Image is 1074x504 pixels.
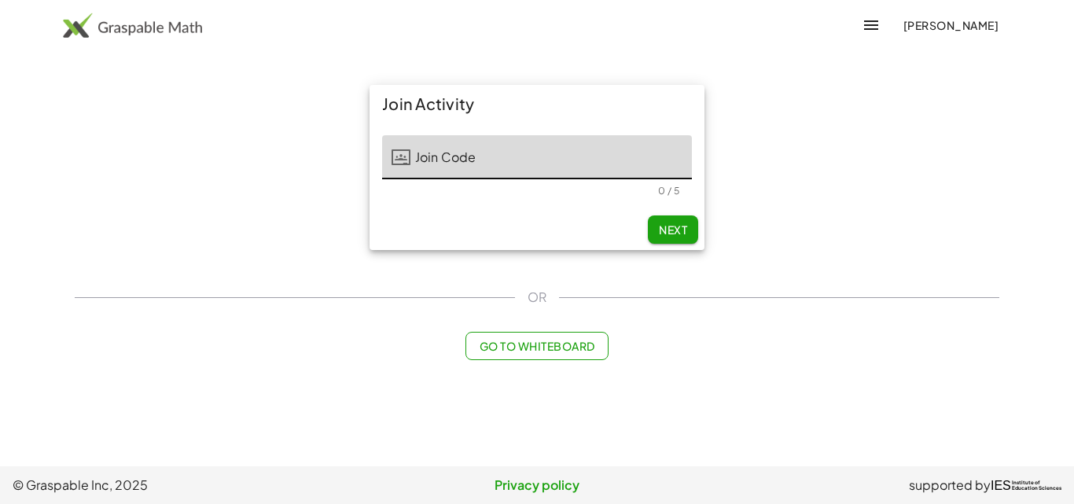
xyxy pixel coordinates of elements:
[890,11,1011,39] button: [PERSON_NAME]
[528,288,546,307] span: OR
[658,185,679,197] div: 0 / 5
[991,476,1061,495] a: IESInstitute ofEducation Sciences
[659,223,687,237] span: Next
[991,478,1011,493] span: IES
[648,215,698,244] button: Next
[370,85,704,123] div: Join Activity
[362,476,712,495] a: Privacy policy
[479,339,594,353] span: Go to Whiteboard
[465,332,608,360] button: Go to Whiteboard
[1012,480,1061,491] span: Institute of Education Sciences
[903,18,999,32] span: [PERSON_NAME]
[13,476,362,495] span: © Graspable Inc, 2025
[909,476,991,495] span: supported by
